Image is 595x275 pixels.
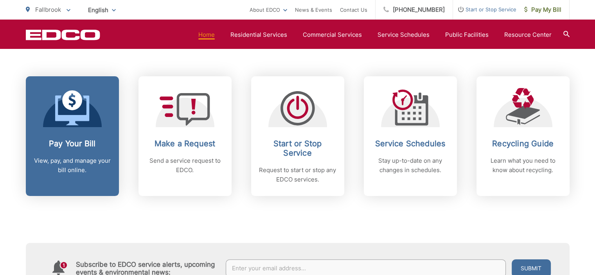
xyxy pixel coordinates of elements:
[35,6,61,13] span: Fallbrook
[34,156,111,175] p: View, pay, and manage your bill online.
[26,76,119,196] a: Pay Your Bill View, pay, and manage your bill online.
[445,30,489,40] a: Public Facilities
[303,30,362,40] a: Commercial Services
[476,76,570,196] a: Recycling Guide Learn what you need to know about recycling.
[230,30,287,40] a: Residential Services
[146,156,224,175] p: Send a service request to EDCO.
[198,30,215,40] a: Home
[295,5,332,14] a: News & Events
[138,76,232,196] a: Make a Request Send a service request to EDCO.
[250,5,287,14] a: About EDCO
[34,139,111,148] h2: Pay Your Bill
[377,30,430,40] a: Service Schedules
[372,139,449,148] h2: Service Schedules
[340,5,367,14] a: Contact Us
[26,29,100,40] a: EDCD logo. Return to the homepage.
[146,139,224,148] h2: Make a Request
[82,3,122,17] span: English
[364,76,457,196] a: Service Schedules Stay up-to-date on any changes in schedules.
[504,30,552,40] a: Resource Center
[524,5,561,14] span: Pay My Bill
[259,139,336,158] h2: Start or Stop Service
[372,156,449,175] p: Stay up-to-date on any changes in schedules.
[259,165,336,184] p: Request to start or stop any EDCO services.
[484,156,562,175] p: Learn what you need to know about recycling.
[484,139,562,148] h2: Recycling Guide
